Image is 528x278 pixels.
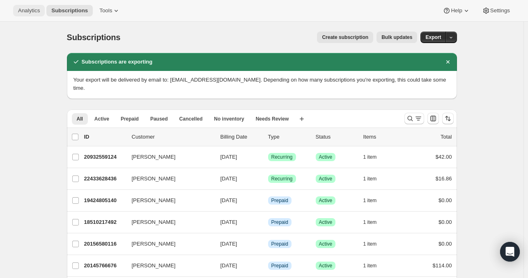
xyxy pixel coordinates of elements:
[433,262,452,269] span: $114.00
[84,173,452,185] div: 22433628436[PERSON_NAME][DATE]SuccessRecurringSuccessActive1 item$16.86
[363,216,386,228] button: 1 item
[84,218,125,226] p: 18510217492
[132,240,176,248] span: [PERSON_NAME]
[67,33,121,42] span: Subscriptions
[363,173,386,185] button: 1 item
[363,154,377,160] span: 1 item
[127,237,209,251] button: [PERSON_NAME]
[363,262,377,269] span: 1 item
[13,5,45,16] button: Analytics
[363,151,386,163] button: 1 item
[77,116,83,122] span: All
[363,197,377,204] span: 1 item
[317,32,373,43] button: Create subscription
[84,151,452,163] div: 20932559124[PERSON_NAME][DATE]SuccessRecurringSuccessActive1 item$42.00
[436,154,452,160] span: $42.00
[477,5,515,16] button: Settings
[363,241,377,247] span: 1 item
[490,7,510,14] span: Settings
[220,241,237,247] span: [DATE]
[442,56,454,68] button: Dismiss notification
[84,153,125,161] p: 20932559124
[84,175,125,183] p: 22433628436
[363,195,386,206] button: 1 item
[220,133,262,141] p: Billing Date
[441,133,452,141] p: Total
[127,172,209,185] button: [PERSON_NAME]
[319,262,333,269] span: Active
[381,34,412,41] span: Bulk updates
[84,240,125,248] p: 20156580116
[420,32,446,43] button: Export
[84,260,452,271] div: 20145766676[PERSON_NAME][DATE]InfoPrepaidSuccessActive1 item$114.00
[363,260,386,271] button: 1 item
[84,133,452,141] div: IDCustomerBilling DateTypeStatusItemsTotal
[438,241,452,247] span: $0.00
[271,175,293,182] span: Recurring
[127,259,209,272] button: [PERSON_NAME]
[132,153,176,161] span: [PERSON_NAME]
[220,197,237,203] span: [DATE]
[316,133,357,141] p: Status
[436,175,452,182] span: $16.86
[319,197,333,204] span: Active
[127,216,209,229] button: [PERSON_NAME]
[363,175,377,182] span: 1 item
[442,113,454,124] button: Sort the results
[271,241,288,247] span: Prepaid
[438,197,452,203] span: $0.00
[214,116,244,122] span: No inventory
[51,7,88,14] span: Subscriptions
[127,194,209,207] button: [PERSON_NAME]
[84,195,452,206] div: 19424805140[PERSON_NAME][DATE]InfoPrepaidSuccessActive1 item$0.00
[295,113,308,125] button: Create new view
[46,5,93,16] button: Subscriptions
[438,219,452,225] span: $0.00
[84,238,452,250] div: 20156580116[PERSON_NAME][DATE]InfoPrepaidSuccessActive1 item$0.00
[220,219,237,225] span: [DATE]
[132,262,176,270] span: [PERSON_NAME]
[132,133,214,141] p: Customer
[363,219,377,226] span: 1 item
[319,175,333,182] span: Active
[84,262,125,270] p: 20145766676
[127,150,209,164] button: [PERSON_NAME]
[256,116,289,122] span: Needs Review
[322,34,368,41] span: Create subscription
[425,34,441,41] span: Export
[376,32,417,43] button: Bulk updates
[99,7,112,14] span: Tools
[94,5,125,16] button: Tools
[268,133,309,141] div: Type
[363,133,404,141] div: Items
[84,133,125,141] p: ID
[427,113,439,124] button: Customize table column order and visibility
[271,262,288,269] span: Prepaid
[451,7,462,14] span: Help
[319,241,333,247] span: Active
[319,219,333,226] span: Active
[82,58,153,66] h2: Subscriptions are exporting
[220,262,237,269] span: [DATE]
[404,113,424,124] button: Search and filter results
[132,175,176,183] span: [PERSON_NAME]
[319,154,333,160] span: Active
[94,116,109,122] span: Active
[220,154,237,160] span: [DATE]
[271,197,288,204] span: Prepaid
[179,116,203,122] span: Cancelled
[271,219,288,226] span: Prepaid
[220,175,237,182] span: [DATE]
[121,116,139,122] span: Prepaid
[84,196,125,205] p: 19424805140
[438,5,475,16] button: Help
[132,218,176,226] span: [PERSON_NAME]
[271,154,293,160] span: Recurring
[73,77,446,91] span: Your export will be delivered by email to: [EMAIL_ADDRESS][DOMAIN_NAME]. Depending on how many su...
[363,238,386,250] button: 1 item
[18,7,40,14] span: Analytics
[150,116,168,122] span: Paused
[500,242,520,262] div: Open Intercom Messenger
[132,196,176,205] span: [PERSON_NAME]
[84,216,452,228] div: 18510217492[PERSON_NAME][DATE]InfoPrepaidSuccessActive1 item$0.00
